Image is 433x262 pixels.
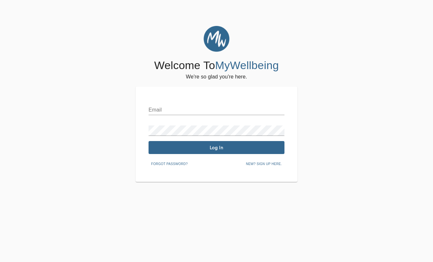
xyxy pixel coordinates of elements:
img: MyWellbeing [204,26,229,52]
span: New? Sign up here. [246,161,282,167]
span: Log In [151,145,282,151]
button: New? Sign up here. [243,159,284,169]
h6: We're so glad you're here. [186,72,247,81]
button: Log In [149,141,284,154]
a: Forgot password? [149,161,190,166]
h4: Welcome To [154,59,279,72]
button: Forgot password? [149,159,190,169]
span: Forgot password? [151,161,188,167]
span: MyWellbeing [215,59,279,71]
